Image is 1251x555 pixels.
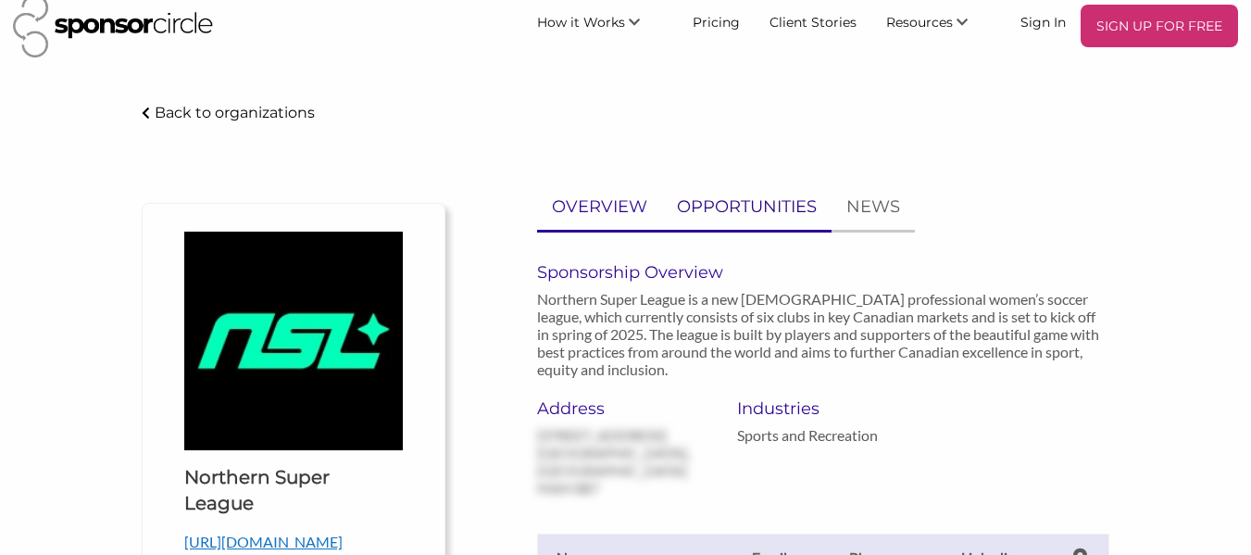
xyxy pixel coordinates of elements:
[522,5,678,47] li: How it Works
[184,464,403,516] h1: Northern Super League
[1088,12,1231,40] p: SIGN UP FOR FREE
[537,290,1109,378] p: Northern Super League is a new [DEMOGRAPHIC_DATA] professional women’s soccer league, which curre...
[1006,5,1081,38] a: Sign In
[537,262,1109,283] h6: Sponsorship Overview
[886,14,953,31] span: Resources
[552,194,647,221] p: OVERVIEW
[184,232,403,450] img: NSL Logo
[871,5,1006,47] li: Resources
[155,104,315,121] p: Back to organizations
[184,530,403,554] p: [URL][DOMAIN_NAME]
[537,398,709,419] h6: Address
[677,194,817,221] p: OPPORTUNITIES
[755,5,871,38] a: Client Stories
[737,398,909,419] h6: Industries
[537,14,625,31] span: How it Works
[737,426,909,444] p: Sports and Recreation
[846,194,900,221] p: NEWS
[678,5,755,38] a: Pricing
